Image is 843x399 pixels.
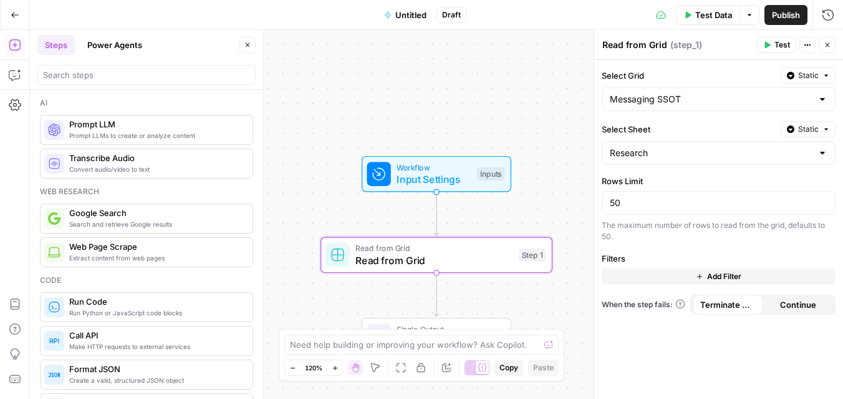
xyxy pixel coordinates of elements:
button: Power Agents [80,35,150,55]
button: Paste [528,360,559,376]
span: Prompt LLMs to create or analyze content [69,131,243,140]
span: Transcribe Audio [69,152,243,164]
span: Convert audio/video to text [69,164,243,174]
span: Untitled [395,9,426,21]
span: Format JSON [69,363,243,375]
span: Google Search [69,207,243,219]
button: Continue [763,295,834,315]
div: The maximum number of rows to read from the grid, defaults to 50. [602,220,836,242]
span: 120% [305,363,322,373]
span: Extract content from web pages [69,253,243,263]
div: Code [40,275,253,286]
button: Untitled [377,5,434,25]
span: Test Data [695,9,732,21]
span: Draft [442,9,461,21]
span: Static [798,70,819,81]
div: Web research [40,186,253,197]
span: Static [798,124,819,135]
input: Messaging SSOT [610,93,812,106]
button: Steps [37,35,75,55]
g: Edge from start to step_1 [434,192,438,236]
span: Input Settings [397,172,471,187]
input: Research [610,147,812,159]
div: Step 1 [519,249,546,262]
span: Make HTTP requests to external services [69,342,243,352]
label: Select Sheet [602,123,776,135]
span: Paste [533,362,554,373]
g: Edge from step_1 to end [434,273,438,317]
div: Read from GridRead from GridStep 1 [320,237,552,273]
button: Publish [764,5,807,25]
textarea: Read from Grid [602,39,667,51]
span: Create a valid, structured JSON object [69,375,243,385]
div: Ai [40,97,253,109]
span: Read from Grid [355,253,513,268]
button: Static [781,121,836,137]
span: Workflow [397,161,471,173]
span: Run Python or JavaScript code blocks [69,308,243,318]
button: Test Data [676,5,739,25]
div: Inputs [477,167,504,181]
span: ( step_1 ) [670,39,702,51]
span: Call API [69,329,243,342]
a: When the step fails: [602,299,685,310]
label: Select Grid [602,69,776,82]
label: Rows Limit [602,175,836,187]
span: Copy [499,362,518,373]
span: Publish [772,9,800,21]
span: Read from Grid [355,242,513,254]
span: Single Output [397,323,479,335]
button: Static [781,67,836,84]
button: Add Filter [602,268,836,285]
input: Search steps [43,69,250,81]
div: Single OutputOutputEnd [320,318,552,354]
span: Web Page Scrape [69,240,243,253]
span: Add Filter [707,271,741,282]
button: Copy [494,360,523,376]
div: WorkflowInput SettingsInputs [320,156,552,192]
span: Terminate Workflow [700,298,756,311]
label: Filters [602,252,836,265]
span: Run Code [69,295,243,308]
span: Test [774,39,790,51]
span: Continue [780,298,816,311]
span: Search and retrieve Google results [69,219,243,229]
span: Prompt LLM [69,118,243,131]
button: Test [758,37,796,53]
